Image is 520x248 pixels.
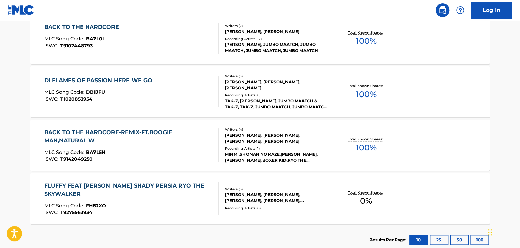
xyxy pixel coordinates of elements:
span: BA7L5N [86,149,105,155]
div: [PERSON_NAME], JUMBO MAATCH, JUMBO MAATCH, JUMBO MAATCH, JUMBO MAATCH [225,41,328,54]
div: Help [453,3,467,17]
span: FH8JXO [86,202,106,209]
img: search [438,6,447,14]
span: BA7L0I [86,36,104,42]
span: DB1JFU [86,89,105,95]
button: 50 [450,235,469,245]
div: BACK TO THE HARDCORE [44,23,122,31]
div: MINMI,SHONAN NO KAZE,[PERSON_NAME],[PERSON_NAME],BOXER KID,RYO THE SKYWALKER,[PERSON_NAME],MOOMIN [225,151,328,163]
div: Writers ( 3 ) [225,74,328,79]
button: 25 [430,235,448,245]
span: T9275563934 [60,209,92,215]
span: MLC Song Code : [44,202,86,209]
span: MLC Song Code : [44,36,86,42]
a: DI FLAMES OF PASSION HERE WE GOMLC Song Code:DB1JFUISWC:T1020853954Writers (3)[PERSON_NAME], [PER... [30,66,490,117]
p: Results Per Page: [369,237,408,243]
span: MLC Song Code : [44,149,86,155]
p: Total Known Shares: [348,137,384,142]
span: 100 % [356,142,376,154]
div: Recording Artists ( 0 ) [225,206,328,211]
a: FLUFFY FEAT [PERSON_NAME] SHADY PERSIA RYO THE SKYWALKERMLC Song Code:FH8JXOISWC:T9275563934Write... [30,173,490,224]
div: Recording Artists ( 1 ) [225,146,328,151]
a: BACK TO THE HARDCOREMLC Song Code:BA7L0IISWC:T9107448793Writers (2)[PERSON_NAME], [PERSON_NAME]Re... [30,13,490,64]
div: Drag [488,222,492,243]
div: Recording Artists ( 17 ) [225,36,328,41]
div: [PERSON_NAME], [PERSON_NAME], [PERSON_NAME] [225,79,328,91]
span: ISWC : [44,156,60,162]
span: T9107448793 [60,42,93,49]
p: Total Known Shares: [348,83,384,88]
div: BACK TO THE HARDCORE-REMIX-FT.BOOGIE MAN,NATURAL W [44,128,213,145]
div: TAK-Z, [PERSON_NAME], JUMBO MAATCH & TAK-Z, TAK-Z, JUMBO MAATCH, JUMBO MAATCH & TAK-Z, JUMBO MAAT... [225,98,328,110]
span: MLC Song Code : [44,89,86,95]
span: 0 % [360,195,372,207]
div: [PERSON_NAME], [PERSON_NAME], [PERSON_NAME], [PERSON_NAME], [PERSON_NAME] [225,192,328,204]
span: ISWC : [44,42,60,49]
a: BACK TO THE HARDCORE-REMIX-FT.BOOGIE MAN,NATURAL WMLC Song Code:BA7L5NISWC:T9142049250Writers (4)... [30,120,490,171]
span: 100 % [356,88,376,101]
span: ISWC : [44,209,60,215]
a: Log In [471,2,512,19]
div: [PERSON_NAME], [PERSON_NAME], [PERSON_NAME], [PERSON_NAME] [225,132,328,144]
iframe: Chat Widget [486,215,520,248]
button: 100 [470,235,489,245]
p: Total Known Shares: [348,190,384,195]
span: ISWC : [44,96,60,102]
img: MLC Logo [8,5,34,15]
div: DI FLAMES OF PASSION HERE WE GO [44,76,156,85]
div: FLUFFY FEAT [PERSON_NAME] SHADY PERSIA RYO THE SKYWALKER [44,182,213,198]
div: [PERSON_NAME], [PERSON_NAME] [225,29,328,35]
div: Writers ( 5 ) [225,187,328,192]
a: Public Search [436,3,449,17]
img: help [456,6,464,14]
span: 100 % [356,35,376,47]
div: Recording Artists ( 8 ) [225,93,328,98]
p: Total Known Shares: [348,30,384,35]
span: T1020853954 [60,96,92,102]
div: Writers ( 4 ) [225,127,328,132]
span: T9142049250 [60,156,93,162]
button: 10 [409,235,428,245]
div: Writers ( 2 ) [225,23,328,29]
